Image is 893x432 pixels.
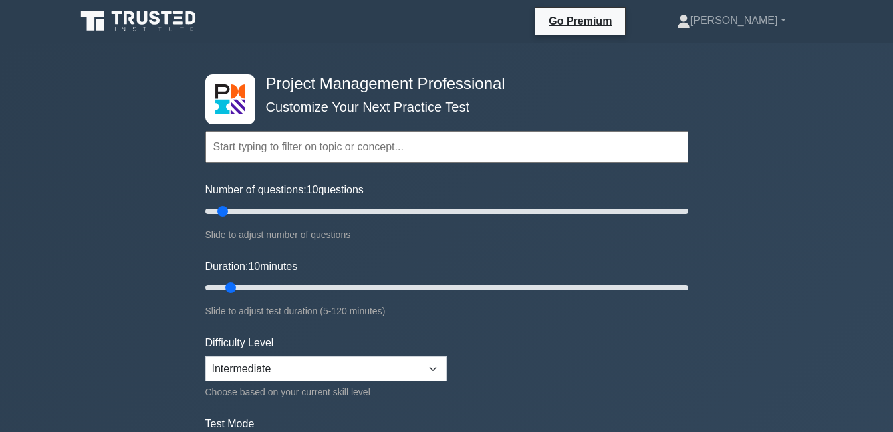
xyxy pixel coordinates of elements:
span: 10 [307,184,319,195]
a: Go Premium [541,13,620,29]
div: Choose based on your current skill level [205,384,447,400]
div: Slide to adjust number of questions [205,227,688,243]
a: [PERSON_NAME] [645,7,818,34]
label: Number of questions: questions [205,182,364,198]
input: Start typing to filter on topic or concept... [205,131,688,163]
h4: Project Management Professional [261,74,623,94]
span: 10 [248,261,260,272]
label: Test Mode [205,416,688,432]
div: Slide to adjust test duration (5-120 minutes) [205,303,688,319]
label: Duration: minutes [205,259,298,274]
label: Difficulty Level [205,335,274,351]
